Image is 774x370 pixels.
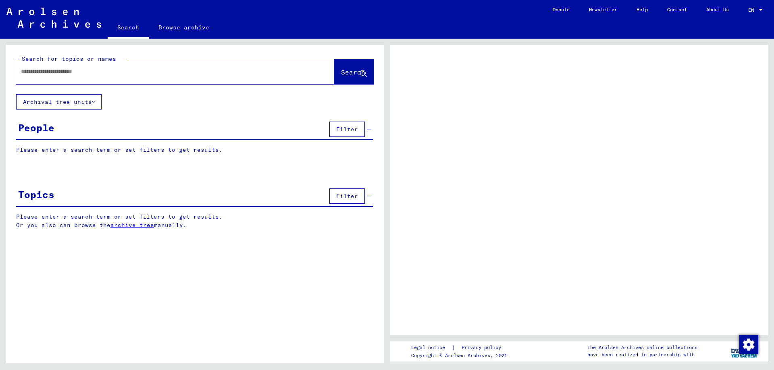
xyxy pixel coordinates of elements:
img: yv_logo.png [729,341,759,361]
a: Legal notice [411,343,451,352]
p: The Arolsen Archives online collections [587,344,697,351]
img: Arolsen_neg.svg [6,8,101,28]
img: Change consent [739,335,758,354]
p: Please enter a search term or set filters to get results. [16,146,373,154]
div: Topics [18,187,54,202]
p: Copyright © Arolsen Archives, 2021 [411,352,511,359]
p: have been realized in partnership with [587,351,697,358]
a: Search [108,18,149,39]
div: People [18,120,54,135]
span: Filter [336,192,358,200]
button: Filter [329,188,365,204]
button: Filter [329,122,365,137]
span: Search [341,68,365,76]
div: | [411,343,511,352]
mat-label: Search for topics or names [22,55,116,62]
button: Archival tree units [16,94,102,110]
span: Filter [336,126,358,133]
a: archive tree [110,221,154,229]
a: Privacy policy [455,343,511,352]
a: Browse archive [149,18,219,37]
button: Search [334,59,374,84]
p: Please enter a search term or set filters to get results. Or you also can browse the manually. [16,213,374,229]
span: EN [748,7,757,13]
